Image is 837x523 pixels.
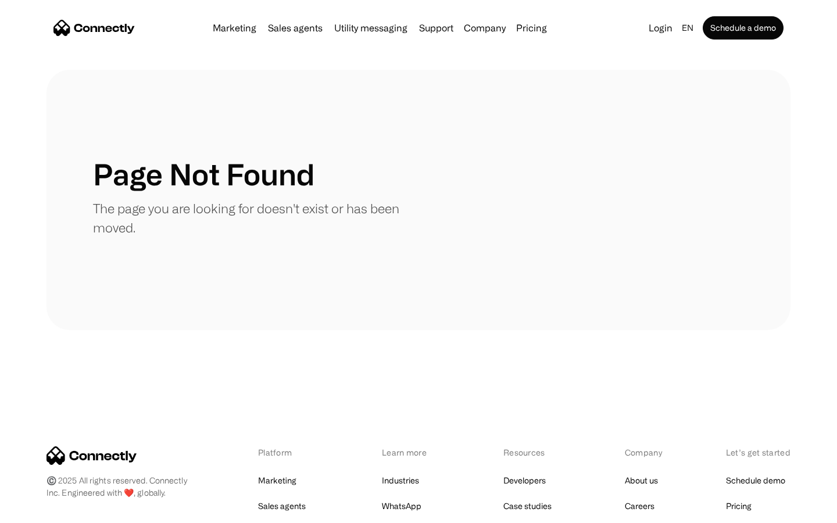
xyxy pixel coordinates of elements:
[625,446,666,458] div: Company
[93,157,314,192] h1: Page Not Found
[258,498,306,514] a: Sales agents
[703,16,784,40] a: Schedule a demo
[726,472,785,489] a: Schedule demo
[644,20,677,36] a: Login
[625,498,654,514] a: Careers
[93,199,419,237] p: The page you are looking for doesn't exist or has been moved.
[23,503,70,519] ul: Language list
[258,472,296,489] a: Marketing
[503,446,564,458] div: Resources
[263,23,327,33] a: Sales agents
[682,20,693,36] div: en
[503,498,552,514] a: Case studies
[625,472,658,489] a: About us
[208,23,261,33] a: Marketing
[382,472,419,489] a: Industries
[258,446,321,458] div: Platform
[512,23,552,33] a: Pricing
[12,501,70,519] aside: Language selected: English
[726,446,791,458] div: Let’s get started
[382,446,443,458] div: Learn more
[382,498,421,514] a: WhatsApp
[464,20,506,36] div: Company
[414,23,458,33] a: Support
[726,498,752,514] a: Pricing
[503,472,546,489] a: Developers
[330,23,412,33] a: Utility messaging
